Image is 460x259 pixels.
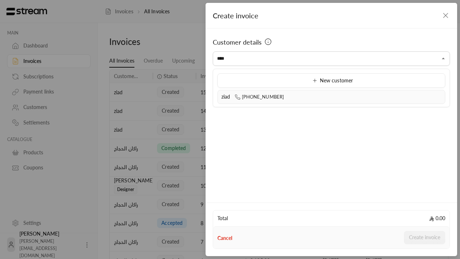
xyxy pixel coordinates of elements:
[213,11,258,20] span: Create invoice
[439,54,448,63] button: Close
[221,94,230,100] span: ziad
[235,94,284,100] span: [PHONE_NUMBER]
[429,215,445,222] span: 0.00
[217,215,228,222] span: Total
[310,77,353,83] span: New customer
[217,235,232,242] button: Cancel
[213,37,262,47] span: Customer details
